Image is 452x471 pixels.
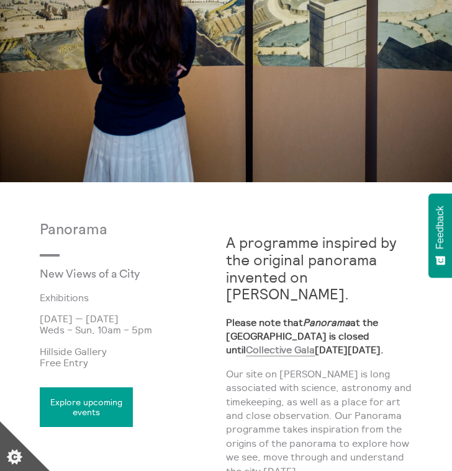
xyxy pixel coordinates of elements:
a: Collective Gala [246,343,315,356]
p: Panorama [40,222,226,239]
p: New Views of a City [40,268,164,281]
strong: A programme inspired by the original panorama invented on [PERSON_NAME]. [226,233,397,303]
a: Explore upcoming events [40,387,133,427]
p: Free Entry [40,357,226,368]
a: Exhibitions [40,292,206,303]
span: Feedback [435,206,446,249]
p: Hillside Gallery [40,346,226,357]
p: [DATE] — [DATE] [40,313,226,324]
strong: Please note that at the [GEOGRAPHIC_DATA] is closed until [DATE][DATE]. [226,316,384,357]
em: Panorama [303,316,350,328]
p: Weds – Sun, 10am – 5pm [40,324,226,335]
button: Feedback - Show survey [428,193,452,278]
